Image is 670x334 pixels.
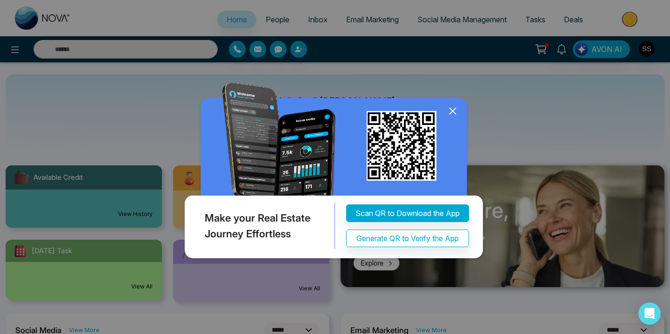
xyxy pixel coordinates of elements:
[346,204,469,222] button: Scan QR to Download the App
[182,203,335,249] div: Make your Real Estate Journey Effortless
[182,82,488,263] img: QRModal
[367,111,436,181] img: qr_for_download_app.png
[638,302,661,325] div: Open Intercom Messenger
[346,229,469,247] button: Generate QR to Verify the App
